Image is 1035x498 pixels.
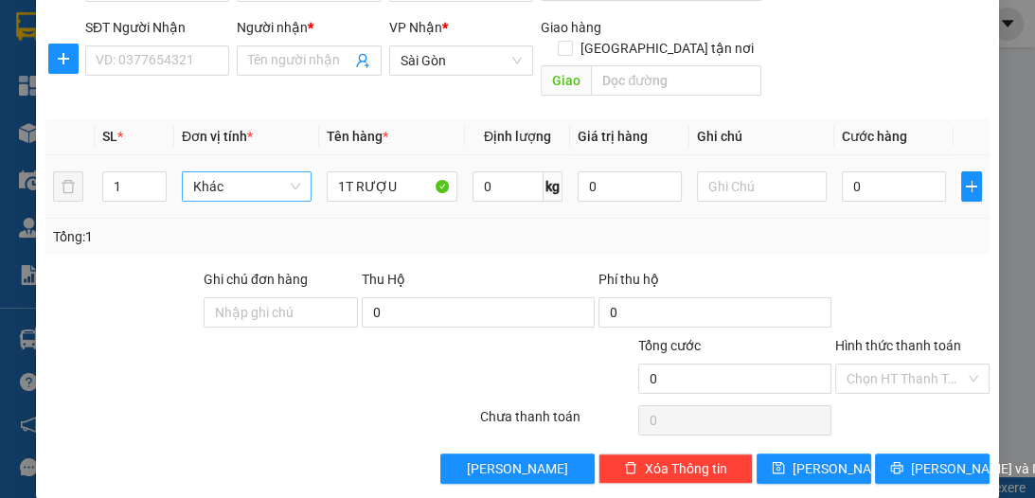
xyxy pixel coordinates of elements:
button: plus [48,44,79,74]
span: user-add [355,53,370,68]
button: deleteXóa Thông tin [598,454,753,484]
button: plus [961,171,982,202]
span: Thu Hộ [362,272,405,287]
input: Ghi chú đơn hàng [204,297,358,328]
span: Khác [193,172,300,201]
span: [PERSON_NAME] [793,458,894,479]
span: plus [962,179,981,194]
span: Đơn vị tính [182,129,253,144]
span: Định lượng [484,129,551,144]
div: Chưa thanh toán [478,406,636,439]
span: Cước hàng [842,129,907,144]
input: 0 [578,171,682,202]
div: Tổng: 1 [53,226,402,247]
button: delete [53,171,83,202]
span: [PERSON_NAME] [467,458,568,479]
span: plus [49,51,78,66]
label: Ghi chú đơn hàng [204,272,308,287]
button: printer[PERSON_NAME] và In [875,454,990,484]
span: save [772,461,785,476]
span: Giao hàng [541,20,601,35]
button: [PERSON_NAME] [440,454,595,484]
span: printer [890,461,903,476]
input: Ghi Chú [697,171,827,202]
div: Phí thu hộ [598,269,831,297]
button: save[PERSON_NAME] [757,454,871,484]
span: Tên hàng [327,129,388,144]
span: Giá trị hàng [578,129,648,144]
span: kg [544,171,562,202]
span: [GEOGRAPHIC_DATA] tận nơi [573,38,761,59]
span: Tổng cước [638,338,701,353]
th: Ghi chú [689,118,834,155]
span: Sài Gòn [401,46,522,75]
span: delete [624,461,637,476]
span: Xóa Thông tin [645,458,727,479]
input: Dọc đường [591,65,761,96]
div: SĐT Người Nhận [85,17,229,38]
span: SL [102,129,117,144]
label: Hình thức thanh toán [835,338,961,353]
span: Giao [541,65,591,96]
input: VD: Bàn, Ghế [327,171,456,202]
span: VP Nhận [389,20,442,35]
div: Người nhận [237,17,381,38]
